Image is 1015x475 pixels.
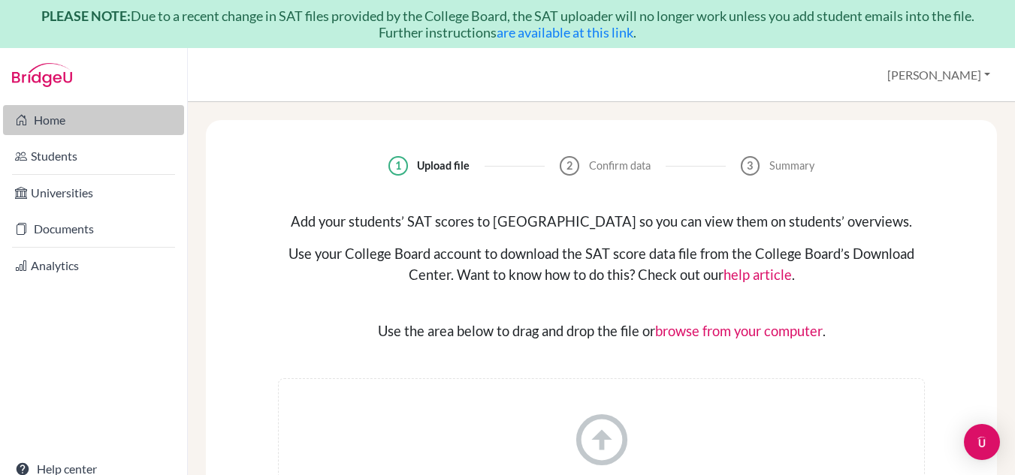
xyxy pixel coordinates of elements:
[589,158,651,174] div: Confirm data
[278,212,925,233] div: Add your students’ SAT scores to [GEOGRAPHIC_DATA] so you can view them on students’ overviews.
[388,156,408,176] div: 1
[964,424,1000,460] div: Open Intercom Messenger
[560,156,579,176] div: 2
[3,178,184,208] a: Universities
[278,321,925,342] div: Use the area below to drag and drop the file or .
[278,244,925,285] div: Use your College Board account to download the SAT score data file from the College Board’s Downl...
[12,63,72,87] img: Bridge-U
[3,105,184,135] a: Home
[3,141,184,171] a: Students
[723,266,792,283] a: help article
[3,251,184,281] a: Analytics
[571,409,633,470] i: arrow_circle_up
[769,158,814,174] div: Summary
[3,214,184,244] a: Documents
[881,61,997,89] button: [PERSON_NAME]
[417,158,470,174] div: Upload file
[741,156,760,176] div: 3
